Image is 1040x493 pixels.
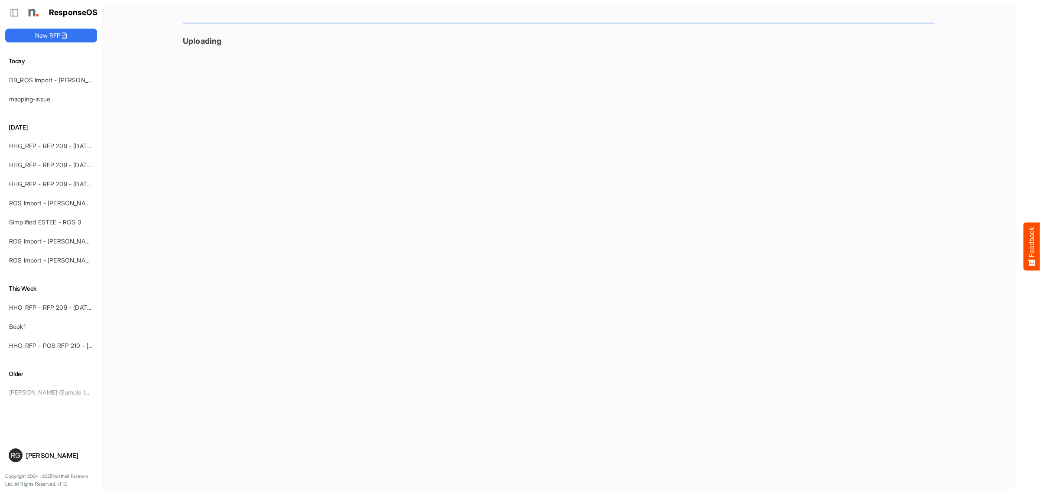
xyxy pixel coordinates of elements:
a: HHG_RFP - RFP 209 - [DATE] - ROS TEST [9,304,129,311]
button: Feedback [1024,223,1040,271]
div: [PERSON_NAME] [26,452,94,459]
img: Northell [24,4,41,21]
h6: Older [5,369,97,379]
a: DB_ROS Import - [PERSON_NAME] - ROS 4 [9,76,132,84]
button: New RFP [5,29,97,42]
span: RG [11,452,20,459]
a: ROS Import - [PERSON_NAME] - Final (short) [9,256,135,264]
a: HHG_RFP - POS RFP 210 - [DATE] [9,342,106,349]
a: Book1 [9,323,26,330]
a: ROS Import - [PERSON_NAME] - ROS 4 [9,199,120,207]
a: mapping-issue [9,95,50,103]
h6: This Week [5,284,97,293]
h3: Uploading [183,36,935,45]
h6: [DATE] [5,123,97,132]
a: HHG_RFP - RFP 209 - [DATE] - ROS TEST 3 (LITE) [9,161,152,169]
a: HHG_RFP - RFP 209 - [DATE] - ROS TEST 3 (LITE) [9,180,152,188]
h1: ResponseOS [49,8,98,17]
p: Copyright 2004 - 2025 Northell Partners Ltd. All Rights Reserved. v 1.1.0 [5,473,97,488]
a: Simplified ESTEE - ROS 3 [9,218,81,226]
a: ROS Import - [PERSON_NAME] - Final (short) [9,237,135,245]
a: HHG_RFP - RFP 209 - [DATE] - ROS TEST 3 (LITE) [9,142,152,149]
h6: Today [5,56,97,66]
